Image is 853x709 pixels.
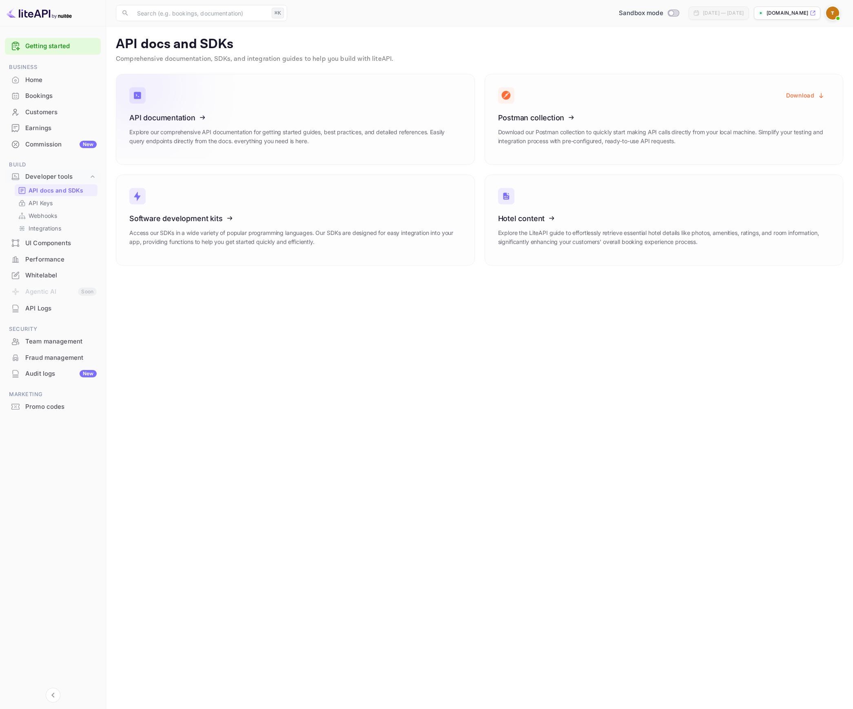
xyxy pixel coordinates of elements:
[5,120,101,136] div: Earnings
[5,235,101,250] a: UI Components
[18,224,94,233] a: Integrations
[5,170,101,184] div: Developer tools
[5,72,101,88] div: Home
[5,399,101,415] div: Promo codes
[116,54,843,64] p: Comprehensive documentation, SDKs, and integration guides to help you build with liteAPI.
[5,366,101,382] div: Audit logsNew
[116,74,475,165] a: API documentationExplore our comprehensive API documentation for getting started guides, best pra...
[498,214,830,223] h3: Hotel content
[25,402,97,412] div: Promo codes
[29,211,57,220] p: Webhooks
[15,210,97,222] div: Webhooks
[485,175,844,266] a: Hotel contentExplore the LiteAPI guide to effortlessly retrieve essential hotel details like phot...
[5,38,101,55] div: Getting started
[5,72,101,87] a: Home
[29,186,84,195] p: API docs and SDKs
[5,63,101,72] span: Business
[5,104,101,120] div: Customers
[272,8,284,18] div: ⌘K
[498,228,830,246] p: Explore the LiteAPI guide to effortlessly retrieve essential hotel details like photos, amenities...
[25,75,97,85] div: Home
[703,9,744,17] div: [DATE] — [DATE]
[129,128,461,146] p: Explore our comprehensive API documentation for getting started guides, best practices, and detai...
[25,239,97,248] div: UI Components
[80,370,97,377] div: New
[5,120,101,135] a: Earnings
[80,141,97,148] div: New
[25,255,97,264] div: Performance
[5,88,101,103] a: Bookings
[619,9,663,18] span: Sandbox mode
[767,9,808,17] p: [DOMAIN_NAME]
[25,271,97,280] div: Whitelabel
[15,222,97,234] div: Integrations
[25,91,97,101] div: Bookings
[29,199,53,207] p: API Keys
[826,7,839,20] img: tripCheckiner
[129,113,461,122] h3: API documentation
[25,304,97,313] div: API Logs
[25,172,89,182] div: Developer tools
[116,175,475,266] a: Software development kitsAccess our SDKs in a wide variety of popular programming languages. Our ...
[25,353,97,363] div: Fraud management
[25,337,97,346] div: Team management
[25,42,97,51] a: Getting started
[5,350,101,365] a: Fraud management
[18,199,94,207] a: API Keys
[25,108,97,117] div: Customers
[25,124,97,133] div: Earnings
[129,214,461,223] h3: Software development kits
[5,399,101,414] a: Promo codes
[5,137,101,152] a: CommissionNew
[116,36,843,53] p: API docs and SDKs
[15,197,97,209] div: API Keys
[5,88,101,104] div: Bookings
[5,301,101,316] a: API Logs
[5,235,101,251] div: UI Components
[5,268,101,283] a: Whitelabel
[132,5,268,21] input: Search (e.g. bookings, documentation)
[46,688,60,702] button: Collapse navigation
[5,325,101,334] span: Security
[498,113,830,122] h3: Postman collection
[5,252,101,267] a: Performance
[25,140,97,149] div: Commission
[5,350,101,366] div: Fraud management
[5,104,101,120] a: Customers
[129,228,461,246] p: Access our SDKs in a wide variety of popular programming languages. Our SDKs are designed for eas...
[5,366,101,381] a: Audit logsNew
[18,186,94,195] a: API docs and SDKs
[616,9,682,18] div: Switch to Production mode
[781,87,830,103] button: Download
[18,211,94,220] a: Webhooks
[5,160,101,169] span: Build
[25,369,97,379] div: Audit logs
[5,390,101,399] span: Marketing
[498,128,830,146] p: Download our Postman collection to quickly start making API calls directly from your local machin...
[15,184,97,196] div: API docs and SDKs
[29,224,61,233] p: Integrations
[5,334,101,349] a: Team management
[7,7,72,20] img: LiteAPI logo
